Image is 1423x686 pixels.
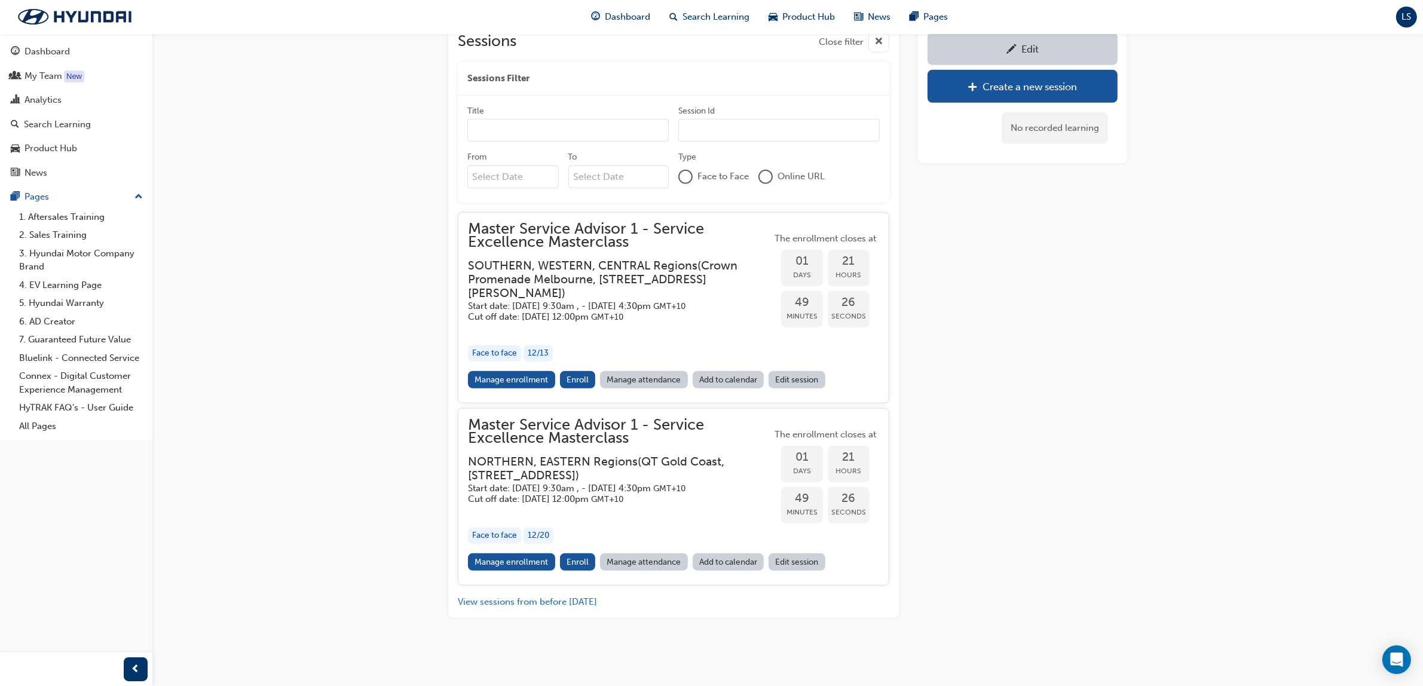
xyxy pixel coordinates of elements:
span: pages-icon [910,10,919,24]
div: From [467,151,486,163]
span: pencil-icon [1006,44,1017,56]
span: The enrollment closes at [772,232,879,246]
h5: Start date: [DATE] 9:30am , - [DATE] 4:30pm [468,483,752,494]
a: Manage attendance [600,553,688,571]
span: Hours [828,464,870,478]
span: Australian Eastern Standard Time GMT+10 [653,483,686,494]
a: 5. Hyundai Warranty [14,294,148,313]
a: Add to calendar [693,553,764,571]
div: News [25,166,47,180]
a: Bluelink - Connected Service [14,349,148,367]
div: Product Hub [25,142,77,155]
span: Sessions Filter [467,72,530,85]
button: Pages [5,186,148,208]
div: Face to face [468,528,521,544]
a: 6. AD Creator [14,313,148,331]
div: Dashboard [25,45,70,59]
a: Edit session [769,371,825,388]
input: To [568,166,669,188]
button: Master Service Advisor 1 - Service Excellence MasterclassSOUTHERN, WESTERN, CENTRAL Regions(Crown... [468,222,879,393]
span: 26 [828,492,870,506]
span: chart-icon [11,95,20,106]
div: Create a new session [983,81,1078,93]
a: Product Hub [5,137,148,160]
span: 49 [781,296,823,310]
span: Days [781,464,823,478]
span: guage-icon [11,47,20,57]
span: Master Service Advisor 1 - Service Excellence Masterclass [468,222,772,249]
div: No recorded learning [1002,112,1108,144]
div: Edit [1021,43,1039,55]
button: Enroll [560,371,596,388]
span: Minutes [781,506,823,519]
a: All Pages [14,417,148,436]
h3: NORTHERN, EASTERN Regions ( QT Gold Coast, [STREET_ADDRESS] ) [468,455,752,483]
a: Edit session [769,553,825,571]
span: Master Service Advisor 1 - Service Excellence Masterclass [468,418,772,445]
a: 4. EV Learning Page [14,276,148,295]
span: LS [1402,10,1412,24]
span: Australian Eastern Standard Time GMT+10 [591,494,623,504]
div: Face to face [468,345,521,362]
h3: SOUTHERN, WESTERN, CENTRAL Regions ( Crown Promenade Melbourne, [STREET_ADDRESS][PERSON_NAME] ) [468,259,752,301]
a: Manage attendance [600,371,688,388]
span: 26 [828,296,870,310]
span: Search Learning [683,10,750,24]
span: Australian Eastern Standard Time GMT+10 [591,312,623,322]
span: car-icon [11,143,20,154]
a: HyTRAK FAQ's - User Guide [14,399,148,417]
input: Title [467,119,669,142]
span: 01 [781,451,823,464]
span: Australian Eastern Standard Time GMT+10 [653,301,686,311]
a: Connex - Digital Customer Experience Management [14,367,148,399]
span: Seconds [828,310,870,323]
a: Search Learning [5,114,148,136]
span: 21 [828,451,870,464]
span: plus-icon [968,82,978,94]
span: people-icon [11,71,20,82]
button: View sessions from before [DATE] [458,595,597,609]
span: pages-icon [11,192,20,203]
a: Create a new session [928,70,1118,103]
a: 7. Guaranteed Future Value [14,330,148,349]
span: Product Hub [783,10,836,24]
a: Manage enrollment [468,371,555,388]
a: Add to calendar [693,371,764,388]
button: DashboardMy TeamAnalyticsSearch LearningProduct HubNews [5,38,148,186]
h5: Start date: [DATE] 9:30am , - [DATE] 4:30pm [468,301,752,312]
span: guage-icon [592,10,601,24]
div: 12 / 13 [524,345,553,362]
span: 21 [828,255,870,268]
a: Edit [928,32,1118,65]
a: Dashboard [5,41,148,63]
span: Online URL [778,170,825,183]
span: Seconds [828,506,870,519]
a: News [5,162,148,184]
a: My Team [5,65,148,87]
div: Session Id [678,105,715,117]
button: Master Service Advisor 1 - Service Excellence MasterclassNORTHERN, EASTERN Regions(QT Gold Coast,... [468,418,879,575]
span: Enroll [567,375,589,385]
input: Session Id [678,119,880,142]
h5: Cut off date: [DATE] 12:00pm [468,311,752,323]
span: 49 [781,492,823,506]
span: Days [781,268,823,282]
span: Close filter [819,35,864,49]
a: news-iconNews [845,5,901,29]
span: Minutes [781,310,823,323]
a: Manage enrollment [468,553,555,571]
span: cross-icon [874,35,883,50]
span: car-icon [769,10,778,24]
img: Trak [6,4,143,29]
div: Analytics [25,93,62,107]
div: Tooltip anchor [64,71,84,82]
span: news-icon [855,10,864,24]
a: search-iconSearch Learning [660,5,760,29]
span: 01 [781,255,823,268]
a: 1. Aftersales Training [14,208,148,226]
div: To [568,151,577,163]
a: guage-iconDashboard [582,5,660,29]
div: Search Learning [24,118,91,131]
